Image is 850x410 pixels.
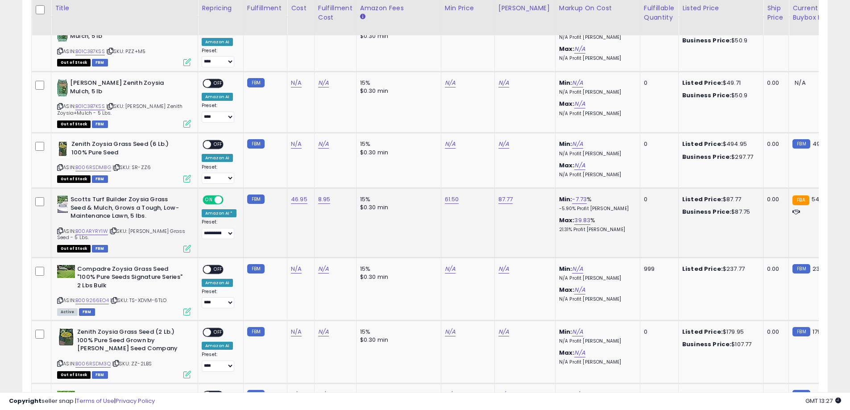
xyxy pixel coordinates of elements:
[559,359,633,365] p: N/A Profit [PERSON_NAME]
[57,103,183,116] span: | SKU: [PERSON_NAME] Zenith Zoysia+Mulch - 5 Lbs.
[574,286,585,294] a: N/A
[318,140,329,149] a: N/A
[498,327,509,336] a: N/A
[682,140,756,148] div: $494.95
[767,195,782,203] div: 0.00
[318,79,329,87] a: N/A
[498,4,551,13] div: [PERSON_NAME]
[202,209,236,217] div: Amazon AI *
[202,38,233,46] div: Amazon AI
[9,397,41,405] strong: Copyright
[360,273,434,281] div: $0.30 min
[291,79,302,87] a: N/A
[498,140,509,149] a: N/A
[572,195,587,204] a: -7.73
[70,195,179,223] b: Scotts Turf Builder Zoysia Grass Seed & Mulch, Grows a Tough, Low-Maintenance Lawn, 5 lbs.
[682,340,731,348] b: Business Price:
[247,139,265,149] small: FBM
[57,228,185,241] span: | SKU: [PERSON_NAME] Grass Seed - 5 Lbs.
[812,195,829,203] span: 54.44
[682,208,756,216] div: $87.75
[92,120,108,128] span: FBM
[247,327,265,336] small: FBM
[574,161,585,170] a: N/A
[644,265,672,273] div: 999
[682,327,723,336] b: Listed Price:
[644,195,672,203] div: 0
[805,397,841,405] span: 2025-09-15 13:27 GMT
[559,195,572,203] b: Min:
[360,87,434,95] div: $0.30 min
[211,329,225,336] span: OFF
[57,140,191,182] div: ASIN:
[92,175,108,183] span: FBM
[445,195,459,204] a: 61.50
[559,206,633,212] p: -5.90% Profit [PERSON_NAME]
[92,371,108,379] span: FBM
[57,24,191,66] div: ASIN:
[644,4,675,22] div: Fulfillable Quantity
[572,327,583,336] a: N/A
[574,216,590,225] a: 39.83
[445,79,456,87] a: N/A
[559,79,572,87] b: Min:
[682,91,731,99] b: Business Price:
[559,265,572,273] b: Min:
[318,4,352,22] div: Fulfillment Cost
[767,265,782,273] div: 0.00
[682,140,723,148] b: Listed Price:
[247,195,265,204] small: FBM
[574,45,585,54] a: N/A
[792,327,810,336] small: FBM
[57,79,68,97] img: 51GsI4XBF7L._SL40_.jpg
[75,360,111,368] a: B006RSDM3Q
[211,265,225,273] span: OFF
[360,140,434,148] div: 15%
[498,195,513,204] a: 87.77
[360,328,434,336] div: 15%
[682,328,756,336] div: $179.95
[795,79,805,87] span: N/A
[574,348,585,357] a: N/A
[71,140,180,159] b: Zenith Zoysia Grass Seed (6 Lb.) 100% Pure Seed
[291,265,302,273] a: N/A
[682,36,731,45] b: Business Price:
[792,264,810,273] small: FBM
[77,328,186,355] b: Zenith Zoysia Grass Seed (2 Lb.) 100% Pure Seed Grown by [PERSON_NAME] Seed Company
[682,91,756,99] div: $50.9
[79,308,95,316] span: FBM
[767,79,782,87] div: 0.00
[75,297,109,304] a: B009266EO4
[222,196,236,204] span: OFF
[247,78,265,87] small: FBM
[318,195,331,204] a: 8.95
[498,79,509,87] a: N/A
[813,140,833,148] span: 494.95
[76,397,114,405] a: Terms of Use
[112,164,151,171] span: | SKU: SR-ZZ6
[767,328,782,336] div: 0.00
[559,4,636,13] div: Markup on Cost
[792,139,810,149] small: FBM
[682,195,756,203] div: $87.77
[202,48,236,68] div: Preset:
[445,327,456,336] a: N/A
[682,340,756,348] div: $107.77
[202,219,236,239] div: Preset:
[559,55,633,62] p: N/A Profit [PERSON_NAME]
[291,140,302,149] a: N/A
[77,265,186,292] b: Compadre Zoysia Grass Seed "100% Pure Seeds Signature Series" 2 Lbs Bulk
[559,45,575,53] b: Max:
[682,195,723,203] b: Listed Price:
[57,265,75,278] img: 61A8JcrM3hL._SL40_.jpg
[360,4,437,13] div: Amazon Fees
[574,99,585,108] a: N/A
[57,245,91,253] span: All listings that are currently out of stock and unavailable for purchase on Amazon
[92,59,108,66] span: FBM
[572,79,583,87] a: N/A
[57,79,191,127] div: ASIN:
[106,48,145,55] span: | SKU: PZZ+M5
[110,297,166,304] span: | SKU: TS-XDVM-6TLO
[202,279,233,287] div: Amazon AI
[70,79,178,98] b: [PERSON_NAME] Zenith Zoysia Mulch, 5 lb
